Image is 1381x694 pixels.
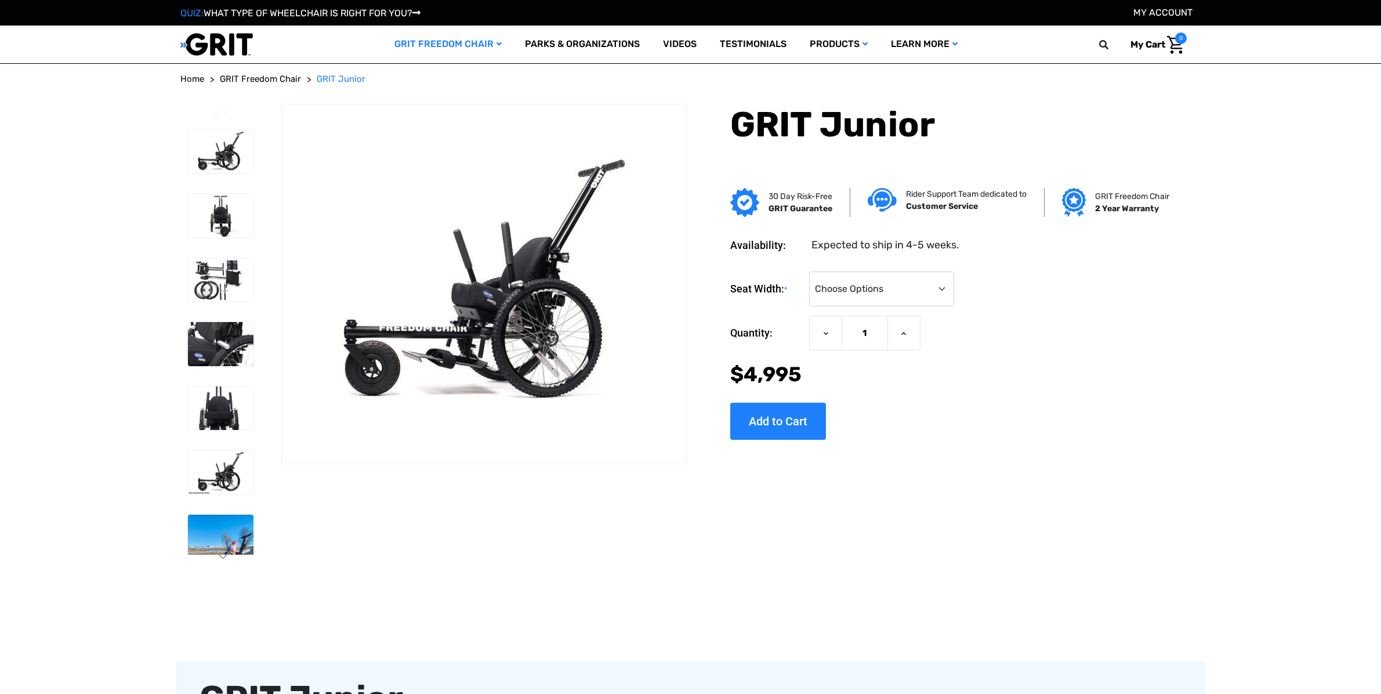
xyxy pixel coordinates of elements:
[811,237,959,253] dd: Expected to ship in 4-5 weeks.
[220,74,301,84] span: GRIT Freedom Chair
[282,149,686,418] img: GRIT Junior: GRIT Freedom Chair all terrain wheelchair engineered specifically for kids
[1122,32,1187,57] a: Cart with 0 items
[180,32,253,56] img: GRIT All-Terrain Wheelchair and Mobility Equipment
[1167,36,1184,54] img: Cart
[1133,7,1192,18] a: Account
[769,204,832,214] strong: GRIT Guarantee
[730,188,759,217] img: GRIT Guarantee
[180,73,1201,86] nav: Breadcrumb
[730,316,803,350] label: Quantity:
[906,188,1027,200] p: Rider Support Team dedicated to
[1095,204,1159,214] strong: 2 Year Warranty
[211,109,235,123] button: Go to slide 3 of 3
[180,73,204,86] a: Home
[188,194,253,238] img: GRIT Junior: front view of kid-sized model of GRIT Freedom Chair all terrain wheelchair
[730,237,803,253] dt: Availability:
[730,403,826,440] input: Add to Cart
[383,26,513,63] a: GRIT Freedom Chair
[868,188,897,212] img: Customer service
[879,26,969,63] a: Learn More
[188,130,253,174] img: GRIT Junior: GRIT Freedom Chair all terrain wheelchair engineered specifically for kids
[180,8,421,19] a: QUIZ:WHAT TYPE OF WHEELCHAIR IS RIGHT FOR YOU?
[211,548,235,562] button: Go to slide 2 of 3
[1175,32,1187,44] span: 0
[730,272,803,307] label: Seat Width:
[180,8,204,19] span: QUIZ:
[1104,32,1122,57] input: Search
[188,386,253,431] img: GRIT Junior: close up front view of pediatric GRIT wheelchair with Invacare Matrx seat, levers, m...
[730,104,1165,146] h1: GRIT Junior
[180,74,204,84] span: Home
[513,26,651,63] a: Parks & Organizations
[317,73,365,86] a: GRIT Junior
[798,26,879,63] a: Products
[708,26,798,63] a: Testimonials
[220,73,301,86] a: GRIT Freedom Chair
[1130,39,1165,50] span: My Cart
[188,322,253,366] img: GRIT Junior: close up of child-sized GRIT wheelchair with Invacare Matrx seat, levers, and wheels
[651,26,708,63] a: Videos
[317,74,365,84] span: GRIT Junior
[188,515,253,602] img: GRIT Junior
[188,258,253,302] img: GRIT Junior: disassembled child-specific GRIT Freedom Chair model with seatback, push handles, fo...
[1095,190,1169,203] p: GRIT Freedom Chair
[188,450,253,494] img: GRIT Junior: GRIT Freedom Chair all terrain wheelchair engineered specifically for kids shown wit...
[730,362,802,386] span: $4,995
[769,190,832,203] p: 30 Day Risk-Free
[906,201,978,211] strong: Customer Service
[1062,188,1086,217] img: Grit freedom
